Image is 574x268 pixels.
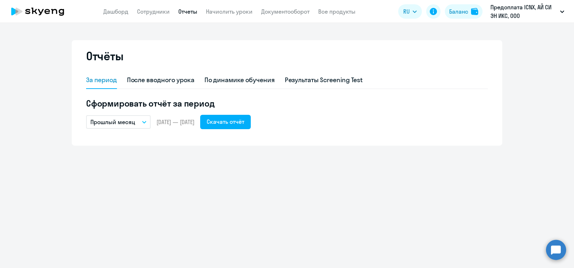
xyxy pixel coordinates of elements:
[207,117,244,126] div: Скачать отчёт
[86,115,151,129] button: Прошлый месяц
[398,4,422,19] button: RU
[487,3,568,20] button: Предоплата ICNX, АЙ СИ ЭН ИКС, ООО
[127,75,194,85] div: После вводного урока
[90,118,135,126] p: Прошлый месяц
[200,115,251,129] button: Скачать отчёт
[204,75,275,85] div: По динамике обучения
[178,8,197,15] a: Отчеты
[490,3,557,20] p: Предоплата ICNX, АЙ СИ ЭН ИКС, ООО
[261,8,310,15] a: Документооборот
[156,118,194,126] span: [DATE] — [DATE]
[86,75,117,85] div: За период
[103,8,128,15] a: Дашборд
[403,7,410,16] span: RU
[445,4,483,19] button: Балансbalance
[206,8,253,15] a: Начислить уроки
[285,75,363,85] div: Результаты Screening Test
[137,8,170,15] a: Сотрудники
[449,7,468,16] div: Баланс
[318,8,356,15] a: Все продукты
[86,98,488,109] h5: Сформировать отчёт за период
[471,8,478,15] img: balance
[86,49,123,63] h2: Отчёты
